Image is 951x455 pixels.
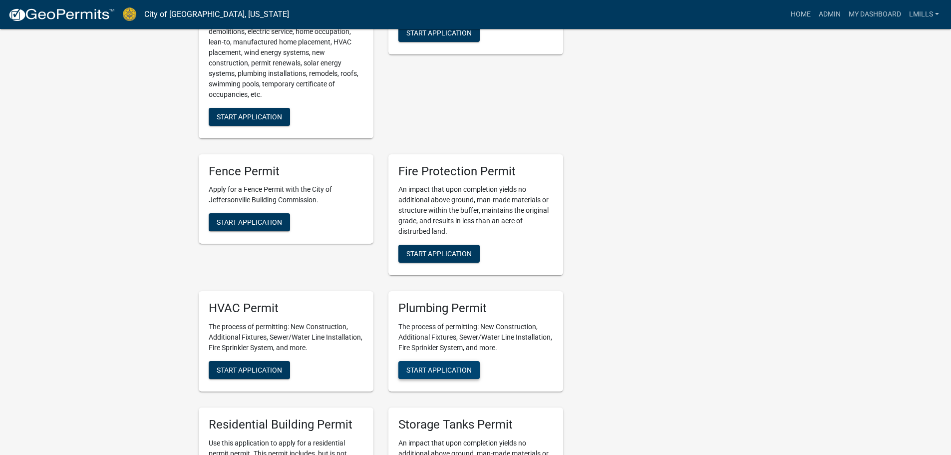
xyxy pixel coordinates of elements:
[905,5,943,24] a: lmills
[815,5,845,24] a: Admin
[144,6,289,23] a: City of [GEOGRAPHIC_DATA], [US_STATE]
[209,418,363,432] h5: Residential Building Permit
[398,164,553,179] h5: Fire Protection Permit
[398,322,553,353] p: The process of permitting: New Construction, Additional Fixtures, Sewer/Water Line Installation, ...
[406,28,472,36] span: Start Application
[209,301,363,316] h5: HVAC Permit
[398,184,553,237] p: An impact that upon completion yields no additional above ground, man-made materials or structure...
[209,361,290,379] button: Start Application
[406,250,472,258] span: Start Application
[398,301,553,316] h5: Plumbing Permit
[217,112,282,120] span: Start Application
[406,366,472,374] span: Start Application
[787,5,815,24] a: Home
[398,418,553,432] h5: Storage Tanks Permit
[209,213,290,231] button: Start Application
[398,361,480,379] button: Start Application
[209,322,363,353] p: The process of permitting: New Construction, Additional Fixtures, Sewer/Water Line Installation, ...
[398,24,480,42] button: Start Application
[209,108,290,126] button: Start Application
[217,366,282,374] span: Start Application
[209,184,363,205] p: Apply for a Fence Permit with the City of Jeffersonville Building Commission.
[209,164,363,179] h5: Fence Permit
[217,218,282,226] span: Start Application
[123,7,136,21] img: City of Jeffersonville, Indiana
[398,245,480,263] button: Start Application
[845,5,905,24] a: My Dashboard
